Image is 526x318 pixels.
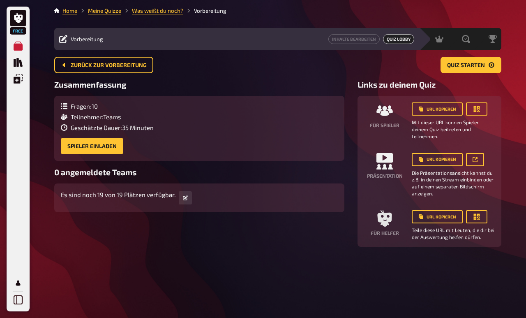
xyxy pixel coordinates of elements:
[412,169,495,197] small: Die Präsentationsansicht kannst du z.B. in deinen Stream einbinden oder auf einem separaten Bilds...
[412,227,495,241] small: Teile diese URL mit Leuten, die dir bei der Auswertung helfen dürfen.
[54,80,344,89] h3: Zusammenfassung
[71,36,103,42] span: Vorbereitung
[367,173,403,179] h4: Präsentation
[11,28,25,33] span: Free
[61,102,154,110] div: Fragen : 10
[358,80,501,89] h3: Links zu deinem Quiz
[71,63,147,68] span: Zurück zur Vorbereitung
[121,7,183,15] li: Was weißt du noch?
[71,113,121,121] span: Teilnehmer : Teams
[447,63,485,68] span: Quiz starten
[371,230,399,236] h4: Für Helfer
[71,124,154,131] span: Geschätzte Dauer : 35 Minuten
[54,57,153,73] button: Zurück zur Vorbereitung
[328,34,380,44] a: Inhalte Bearbeiten
[183,7,226,15] li: Vorbereitung
[132,7,183,14] a: Was weißt du noch?
[77,7,121,15] li: Meine Quizze
[61,190,175,200] p: Es sind noch 19 von 19 Plätzen verfügbar.
[10,38,26,54] a: Meine Quizze
[412,102,463,116] button: URL kopieren
[62,7,77,14] a: Home
[441,57,501,73] button: Quiz starten
[10,275,26,291] a: Mein Konto
[88,7,121,14] a: Meine Quizze
[370,122,399,128] h4: Für Spieler
[412,210,463,223] button: URL kopieren
[62,7,77,15] li: Home
[10,54,26,71] a: Quiz Sammlung
[10,71,26,87] a: Einblendungen
[383,34,414,44] span: Quiz Lobby
[61,138,123,154] button: Spieler einladen
[412,153,463,166] button: URL kopieren
[54,167,344,177] h3: 0 angemeldete Teams
[412,119,495,139] small: Mit dieser URL können Spieler deinem Quiz beitreten und teilnehmen.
